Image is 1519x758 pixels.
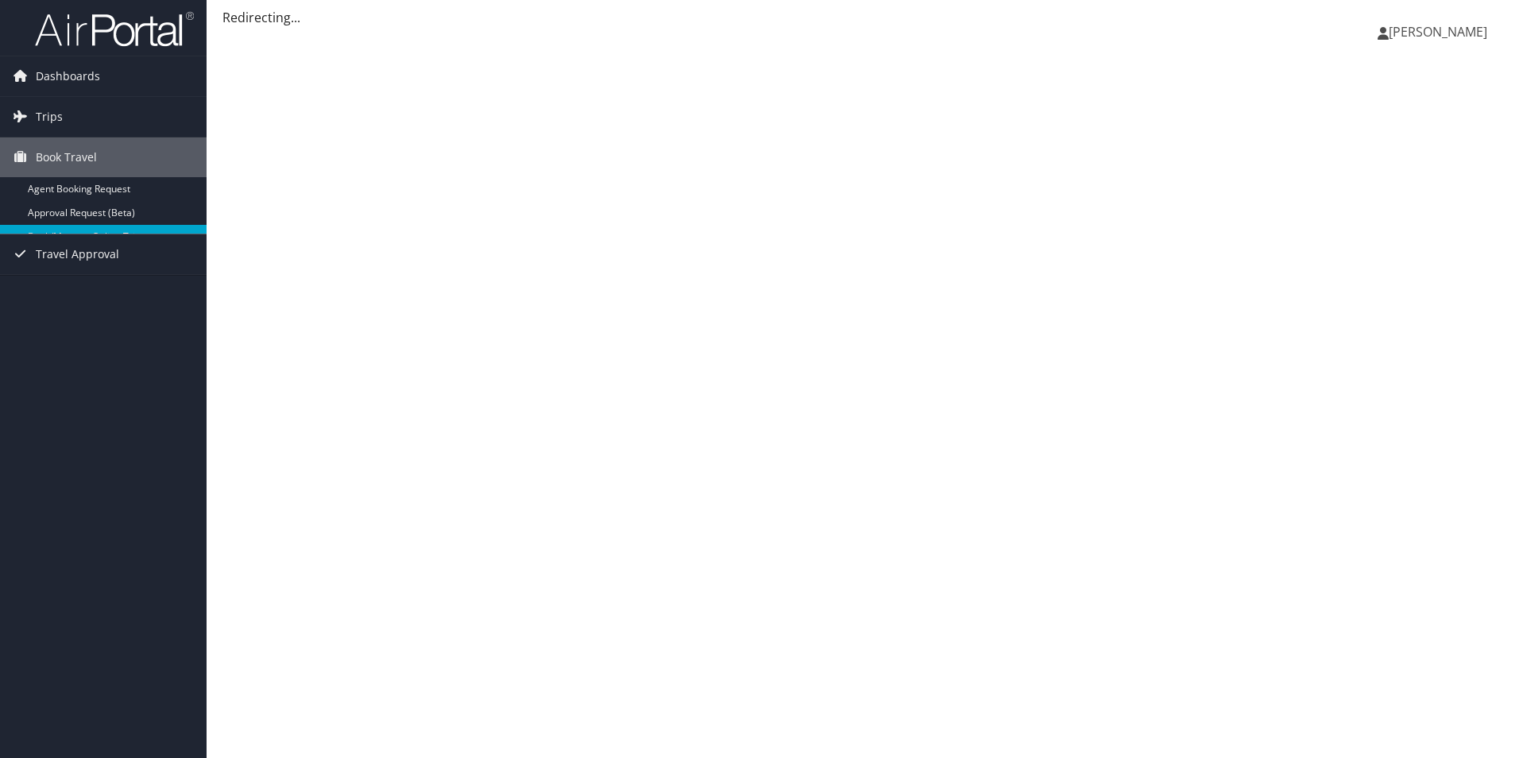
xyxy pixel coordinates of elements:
[36,234,119,274] span: Travel Approval
[222,8,1503,27] div: Redirecting...
[36,97,63,137] span: Trips
[1378,8,1503,56] a: [PERSON_NAME]
[35,10,194,48] img: airportal-logo.png
[36,56,100,96] span: Dashboards
[1389,23,1487,41] span: [PERSON_NAME]
[36,137,97,177] span: Book Travel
